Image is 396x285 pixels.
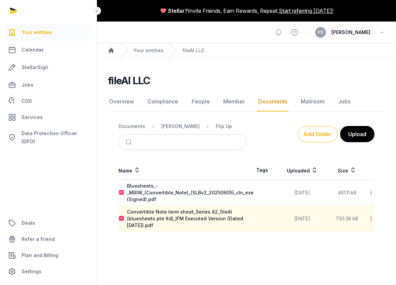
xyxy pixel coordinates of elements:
[5,42,91,58] a: Calendar
[5,94,91,108] a: CDD
[5,59,91,75] a: StellarSign
[22,46,44,54] span: Calendar
[119,118,246,134] nav: Breadcrumb
[22,63,48,71] span: StellarSign
[340,126,374,142] button: Upload
[276,161,329,180] th: Uploaded
[22,97,32,105] span: CDD
[337,92,352,112] a: Jobs
[5,127,91,148] a: Data Protection Officer (DPO)
[108,92,385,112] nav: Tabs
[22,81,33,89] span: Jobs
[294,216,310,221] span: [DATE]
[182,47,204,54] a: fileAI LLC
[122,135,137,150] button: Submit
[5,109,91,125] a: Services
[22,113,43,121] span: Services
[22,219,35,227] span: Deals
[279,7,333,15] a: Start referring [DATE]!
[119,216,124,221] img: pdf.svg
[127,209,248,229] div: Convertible Note term sheet_Series A2_fileAI (bluesheets pte ltd)_IFM Executed Version (Dated [DA...
[315,27,326,38] button: PS
[5,247,91,263] a: Plan and Billing
[5,24,91,40] a: Your entities
[222,92,246,112] a: Member
[108,74,151,87] h2: fileAI LLC
[161,123,200,130] div: [PERSON_NAME]
[22,267,41,276] span: Settings
[329,180,365,206] td: 461.11 kB
[22,28,52,36] span: Your entities
[97,43,396,58] nav: Breadcrumb
[108,92,135,112] a: Overview
[190,92,211,112] a: People
[329,161,365,180] th: Size
[331,28,370,36] span: [PERSON_NAME]
[168,7,188,15] span: Stellar?
[216,123,232,130] div: Flip Up
[22,129,89,146] span: Data Protection Officer (DPO)
[119,161,249,180] th: Name
[5,231,91,247] a: Refer a friend
[119,190,124,195] img: pdf.svg
[22,251,58,259] span: Plan and Billing
[298,126,337,142] button: Add folder
[133,47,163,54] a: Your entities
[299,92,326,112] a: Mailroom
[127,183,254,203] div: Bluesheets_-_MRIW_(Convertible_Note)_(SLBv2_20250605)_cln_exe (Signed).pdf
[146,92,179,112] a: Compliance
[329,206,365,232] td: 730.38 kB
[5,263,91,280] a: Settings
[294,190,310,195] span: [DATE]
[249,161,276,180] th: Tags
[119,123,145,130] div: Documents
[257,92,289,112] a: Documents
[362,253,396,285] iframe: Chat Widget
[5,77,91,93] a: Jobs
[22,235,55,243] span: Refer a friend
[5,215,91,231] a: Deals
[318,30,323,34] span: PS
